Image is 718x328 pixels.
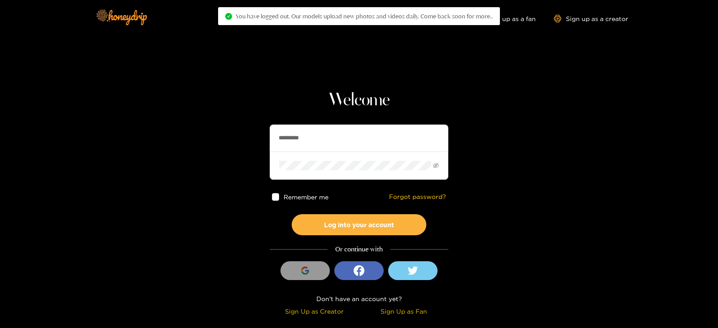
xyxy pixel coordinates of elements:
[272,306,357,316] div: Sign Up as Creator
[361,306,446,316] div: Sign Up as Fan
[270,244,448,255] div: Or continue with
[433,163,439,168] span: eye-invisible
[389,193,446,201] a: Forgot password?
[270,90,448,111] h1: Welcome
[270,293,448,304] div: Don't have an account yet?
[284,194,329,200] span: Remember me
[554,15,628,22] a: Sign up as a creator
[474,15,536,22] a: Sign up as a fan
[292,214,426,235] button: Log into your account
[225,13,232,20] span: check-circle
[236,13,493,20] span: You have logged out. Our models upload new photos and videos daily. Come back soon for more..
